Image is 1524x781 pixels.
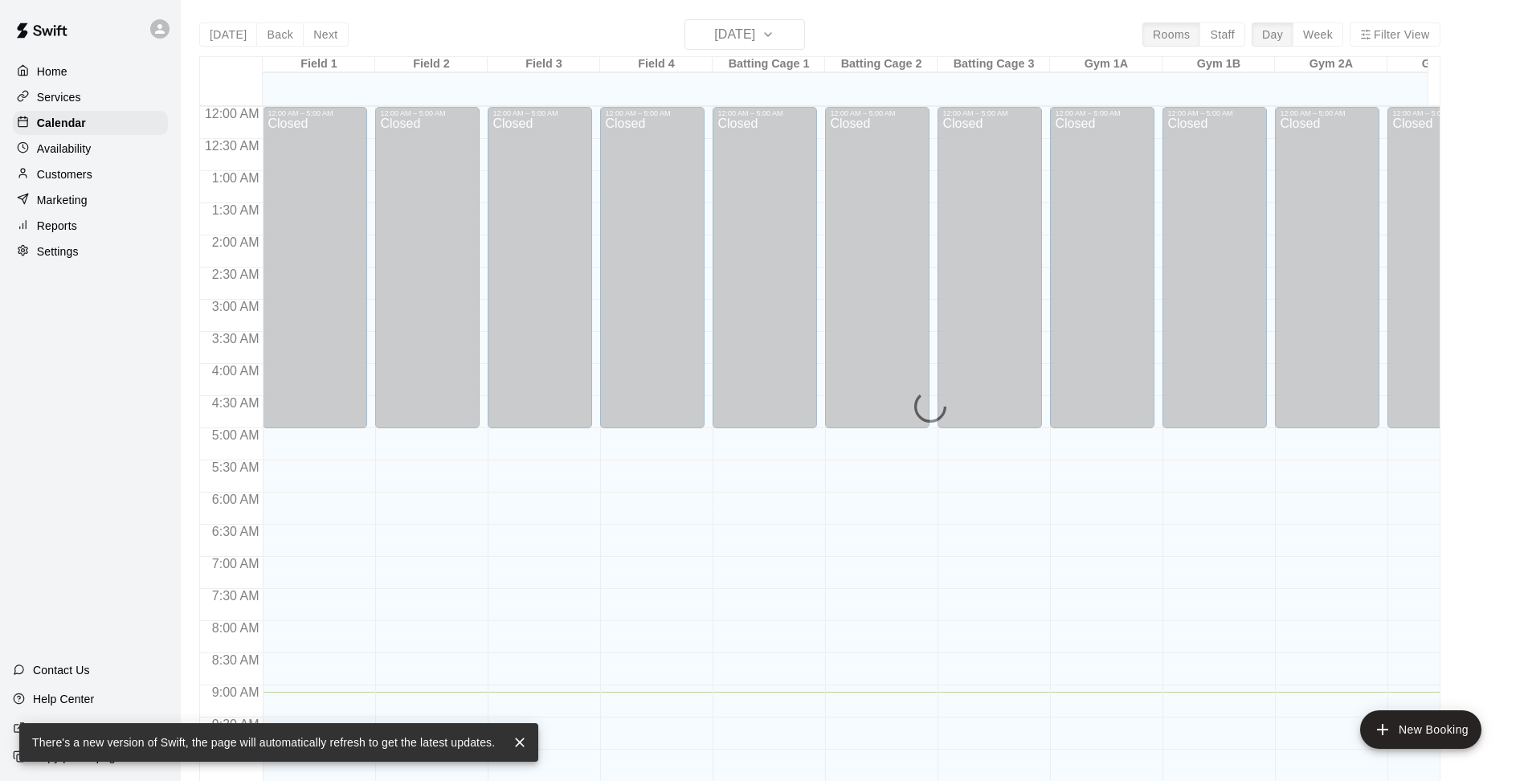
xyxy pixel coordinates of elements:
[208,300,264,313] span: 3:00 AM
[825,107,930,428] div: 12:00 AM – 5:00 AM: Closed
[201,139,264,153] span: 12:30 AM
[37,243,79,260] p: Settings
[830,109,925,117] div: 12:00 AM – 5:00 AM
[488,107,592,428] div: 12:00 AM – 5:00 AM: Closed
[33,720,120,736] p: View public page
[32,728,495,757] div: There's a new version of Swift, the page will automatically refresh to get the latest updates.
[208,718,264,731] span: 9:30 AM
[208,235,264,249] span: 2:00 AM
[37,89,81,105] p: Services
[938,107,1042,428] div: 12:00 AM – 5:00 AM: Closed
[208,396,264,410] span: 4:30 AM
[13,137,168,161] a: Availability
[492,117,587,434] div: Closed
[208,332,264,346] span: 3:30 AM
[380,109,475,117] div: 12:00 AM – 5:00 AM
[33,662,90,678] p: Contact Us
[1392,109,1487,117] div: 12:00 AM – 5:00 AM
[208,493,264,506] span: 6:00 AM
[208,428,264,442] span: 5:00 AM
[605,109,700,117] div: 12:00 AM – 5:00 AM
[942,109,1037,117] div: 12:00 AM – 5:00 AM
[830,117,925,434] div: Closed
[263,107,367,428] div: 12:00 AM – 5:00 AM: Closed
[37,115,86,131] p: Calendar
[13,188,168,212] a: Marketing
[375,57,488,72] div: Field 2
[1387,107,1492,428] div: 12:00 AM – 5:00 AM: Closed
[1280,109,1375,117] div: 12:00 AM – 5:00 AM
[1387,57,1500,72] div: Gym 2B
[13,85,168,109] a: Services
[1050,107,1154,428] div: 12:00 AM – 5:00 AM: Closed
[37,63,67,80] p: Home
[717,109,812,117] div: 12:00 AM – 5:00 AM
[1275,107,1379,428] div: 12:00 AM – 5:00 AM: Closed
[600,57,713,72] div: Field 4
[1055,109,1150,117] div: 12:00 AM – 5:00 AM
[208,203,264,217] span: 1:30 AM
[1360,710,1481,749] button: add
[208,460,264,474] span: 5:30 AM
[37,218,77,234] p: Reports
[488,57,600,72] div: Field 3
[1280,117,1375,434] div: Closed
[208,685,264,699] span: 9:00 AM
[13,239,168,264] a: Settings
[605,117,700,434] div: Closed
[13,162,168,186] a: Customers
[1050,57,1162,72] div: Gym 1A
[508,730,532,754] button: close
[380,117,475,434] div: Closed
[268,109,362,117] div: 12:00 AM – 5:00 AM
[13,214,168,238] a: Reports
[201,107,264,121] span: 12:00 AM
[37,192,88,208] p: Marketing
[942,117,1037,434] div: Closed
[713,107,817,428] div: 12:00 AM – 5:00 AM: Closed
[33,691,94,707] p: Help Center
[37,166,92,182] p: Customers
[1275,57,1387,72] div: Gym 2A
[208,525,264,538] span: 6:30 AM
[1055,117,1150,434] div: Closed
[1392,117,1487,434] div: Closed
[1162,57,1275,72] div: Gym 1B
[600,107,705,428] div: 12:00 AM – 5:00 AM: Closed
[208,589,264,603] span: 7:30 AM
[938,57,1050,72] div: Batting Cage 3
[492,109,587,117] div: 12:00 AM – 5:00 AM
[208,171,264,185] span: 1:00 AM
[208,364,264,378] span: 4:00 AM
[375,107,480,428] div: 12:00 AM – 5:00 AM: Closed
[208,268,264,281] span: 2:30 AM
[208,621,264,635] span: 8:00 AM
[1167,117,1262,434] div: Closed
[37,141,92,157] p: Availability
[825,57,938,72] div: Batting Cage 2
[13,111,168,135] a: Calendar
[263,57,375,72] div: Field 1
[13,59,168,84] a: Home
[1162,107,1267,428] div: 12:00 AM – 5:00 AM: Closed
[713,57,825,72] div: Batting Cage 1
[208,557,264,570] span: 7:00 AM
[1167,109,1262,117] div: 12:00 AM – 5:00 AM
[717,117,812,434] div: Closed
[268,117,362,434] div: Closed
[208,653,264,667] span: 8:30 AM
